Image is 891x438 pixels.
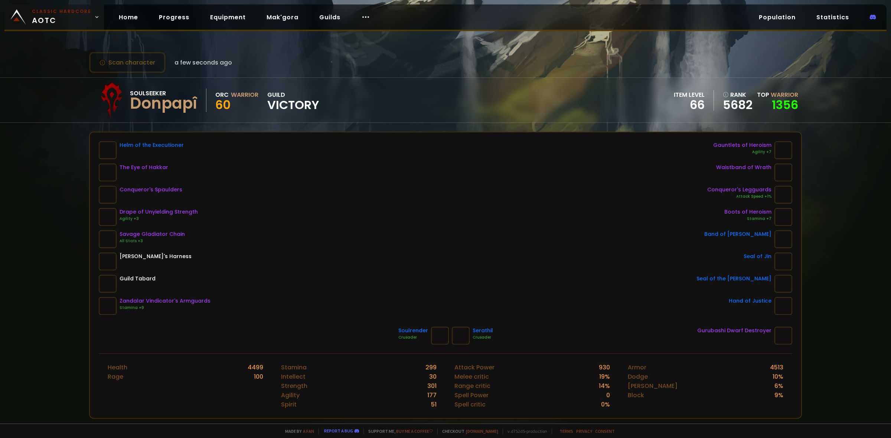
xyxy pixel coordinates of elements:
div: 14 % [599,381,610,391]
div: 299 [425,363,437,372]
small: Classic Hardcore [32,8,91,15]
div: Range critic [454,381,490,391]
div: 51 [431,400,437,409]
div: Attack Speed +1% [707,194,771,200]
div: Block [628,391,644,400]
div: Spirit [281,400,297,409]
img: item-21394 [99,208,117,226]
div: All Stats +3 [120,238,185,244]
img: item-21998 [774,141,792,159]
span: a few seconds ago [174,58,232,67]
div: Gurubashi Dwarf Destroyer [697,327,771,335]
div: Orc [215,90,229,99]
a: Progress [153,10,195,25]
img: item-11815 [774,297,792,315]
span: Victory [267,99,319,111]
div: 19 % [599,372,610,381]
span: AOTC [32,8,91,26]
div: 4513 [770,363,783,372]
div: 301 [427,381,437,391]
div: Serathil [473,327,493,335]
div: 930 [599,363,610,372]
div: Dodge [628,372,648,381]
div: 100 [254,372,263,381]
div: Intellect [281,372,306,381]
img: item-13209 [774,275,792,293]
div: Conqueror's Spaulders [120,186,182,194]
div: Top [757,90,798,99]
div: Attack Power [454,363,495,372]
span: Warrior [771,90,798,99]
a: Statistics [810,10,855,25]
div: Savage Gladiator Chain [120,230,185,238]
img: item-19824 [99,297,117,315]
div: Drape of Unyielding Strength [120,208,198,216]
img: item-20675 [431,327,449,345]
img: item-19856 [99,164,117,181]
div: Spell critic [454,400,486,409]
div: Zandalar Vindicator's Armguards [120,297,210,305]
div: Agility [281,391,300,400]
div: Melee critic [454,372,489,381]
div: Agility +3 [120,216,198,222]
span: Checkout [437,428,498,434]
div: 177 [427,391,437,400]
img: item-19925 [774,230,792,248]
div: Spell Power [454,391,489,400]
a: 5682 [723,99,753,111]
div: 10 % [773,372,783,381]
span: v. d752d5 - production [503,428,547,434]
a: Buy me a coffee [396,428,433,434]
div: rank [723,90,753,99]
div: Boots of Heroism [724,208,771,216]
div: 0 [606,391,610,400]
a: Home [113,10,144,25]
div: Stamina +7 [724,216,771,222]
div: Armor [628,363,646,372]
a: a fan [303,428,314,434]
a: 1356 [772,96,798,113]
img: item-13015 [452,327,470,345]
div: item level [674,90,705,99]
div: Agility +7 [713,149,771,155]
a: Consent [595,428,615,434]
a: Mak'gora [261,10,304,25]
div: Warrior [231,90,258,99]
div: Gauntlets of Heroism [713,141,771,149]
div: Strength [281,381,307,391]
img: item-21995 [774,208,792,226]
img: item-16960 [774,164,792,181]
div: guild [267,90,319,111]
div: Soulseeker [130,89,197,98]
img: item-21332 [774,186,792,204]
img: item-22411 [99,141,117,159]
div: 66 [674,99,705,111]
a: Privacy [576,428,592,434]
div: Stamina [281,363,307,372]
a: [DOMAIN_NAME] [466,428,498,434]
a: Terms [559,428,573,434]
span: 60 [215,96,231,113]
div: The Eye of Hakkar [120,164,168,171]
div: Hand of Justice [729,297,771,305]
a: Guilds [313,10,346,25]
span: Made by [281,428,314,434]
div: Soulrender [398,327,428,335]
img: item-19853 [774,327,792,345]
div: 9 % [774,391,783,400]
div: Crusader [473,335,493,340]
img: item-6125 [99,253,117,270]
div: Seal of the [PERSON_NAME] [696,275,771,283]
a: Equipment [204,10,252,25]
div: Crusader [398,335,428,340]
div: Band of [PERSON_NAME] [704,230,771,238]
div: [PERSON_NAME] [628,381,678,391]
div: Seal of Jin [744,253,771,260]
div: Guild Tabard [120,275,156,283]
div: Health [108,363,127,372]
img: item-21330 [99,186,117,204]
a: Classic HardcoreAOTC [4,4,104,30]
img: item-5976 [99,275,117,293]
div: Helm of the Executioner [120,141,184,149]
div: 4499 [248,363,263,372]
